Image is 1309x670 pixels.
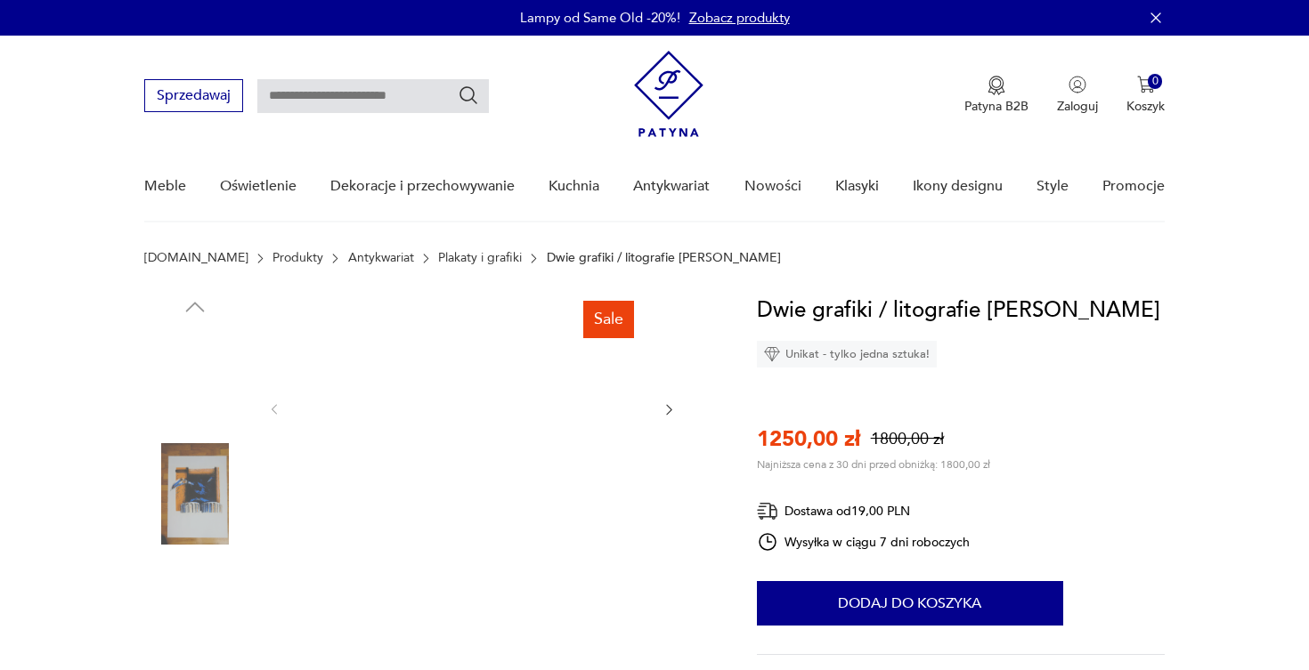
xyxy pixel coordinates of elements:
[1069,76,1086,93] img: Ikonka użytkownika
[144,443,246,545] img: Zdjęcie produktu Dwie grafiki / litografie Marianne Aulman
[757,424,860,454] p: 1250,00 zł
[757,581,1063,626] button: Dodaj do koszyka
[520,9,680,27] p: Lampy od Same Old -20%!
[547,251,781,265] p: Dwie grafiki / litografie [PERSON_NAME]
[1126,98,1165,115] p: Koszyk
[438,251,522,265] a: Plakaty i grafiki
[348,251,414,265] a: Antykwariat
[1148,74,1163,89] div: 0
[757,500,778,522] img: Ikona dostawy
[330,152,515,221] a: Dekoracje i przechowywanie
[988,76,1005,95] img: Ikona medalu
[757,294,1160,327] h1: Dwie grafiki / litografie [PERSON_NAME]
[458,85,479,106] button: Szukaj
[634,51,703,137] img: Patyna - sklep z meblami i dekoracjami vintage
[757,500,971,522] div: Dostawa od 19,00 PLN
[272,251,323,265] a: Produkty
[549,152,599,221] a: Kuchnia
[144,556,246,658] img: Zdjęcie produktu Dwie grafiki / litografie Marianne Aulman
[633,152,710,221] a: Antykwariat
[1102,152,1165,221] a: Promocje
[583,301,634,338] div: Sale
[964,98,1028,115] p: Patyna B2B
[757,341,937,367] div: Unikat - tylko jedna sztuka!
[144,91,243,103] a: Sprzedawaj
[689,9,790,27] a: Zobacz produkty
[1126,76,1165,115] button: 0Koszyk
[964,76,1028,115] a: Ikona medaluPatyna B2B
[757,531,971,553] div: Wysyłka w ciągu 7 dni roboczych
[1057,76,1098,115] button: Zaloguj
[1037,152,1069,221] a: Style
[964,76,1028,115] button: Patyna B2B
[1137,76,1155,93] img: Ikona koszyka
[144,152,186,221] a: Meble
[744,152,801,221] a: Nowości
[144,79,243,112] button: Sprzedawaj
[1057,98,1098,115] p: Zaloguj
[220,152,297,221] a: Oświetlenie
[913,152,1003,221] a: Ikony designu
[144,251,248,265] a: [DOMAIN_NAME]
[144,329,246,431] img: Zdjęcie produktu Dwie grafiki / litografie Marianne Aulman
[871,428,944,450] p: 1800,00 zł
[757,457,990,472] p: Najniższa cena z 30 dni przed obniżką: 1800,00 zł
[835,152,879,221] a: Klasyki
[299,294,643,523] img: Zdjęcie produktu Dwie grafiki / litografie Marianne Aulman
[764,346,780,362] img: Ikona diamentu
